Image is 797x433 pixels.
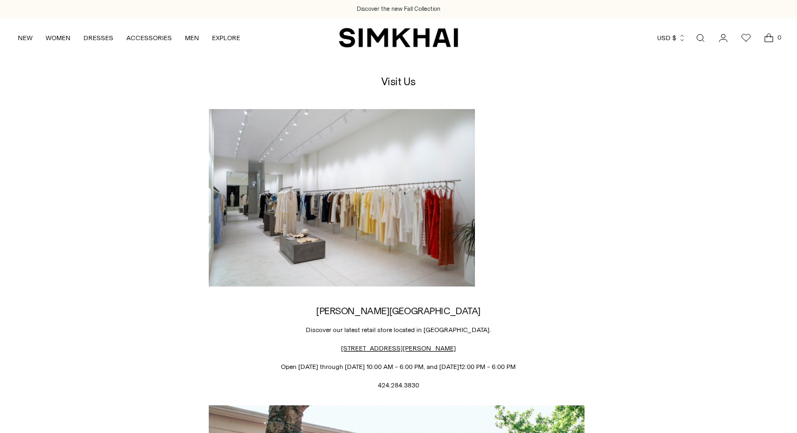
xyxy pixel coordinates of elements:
span: 0 [774,33,784,42]
a: Wishlist [735,27,757,49]
a: EXPLORE [212,26,240,50]
a: Discover the new Fall Collection [357,5,440,14]
a: ACCESSORIES [126,26,172,50]
a: DRESSES [83,26,113,50]
a: SIMKHAI [339,27,458,48]
a: Open cart modal [758,27,780,49]
a: NEW [18,26,33,50]
span: 12:00 PM – 6:00 PM [459,363,516,371]
a: WOMEN [46,26,70,50]
p: 424.284.3830 [209,380,588,390]
a: [STREET_ADDRESS][PERSON_NAME] [341,345,456,352]
p: Open [DATE] through [DATE] 10:00 AM – 6:00 PM, and [DATE] [209,362,588,372]
a: MEN [185,26,199,50]
h1: Visit Us [381,75,416,87]
a: Go to the account page [712,27,734,49]
a: Open search modal [690,27,711,49]
button: USD $ [657,26,686,50]
h2: [PERSON_NAME][GEOGRAPHIC_DATA] [209,305,588,316]
p: Discover our latest retail store located in [GEOGRAPHIC_DATA]. [209,325,588,335]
